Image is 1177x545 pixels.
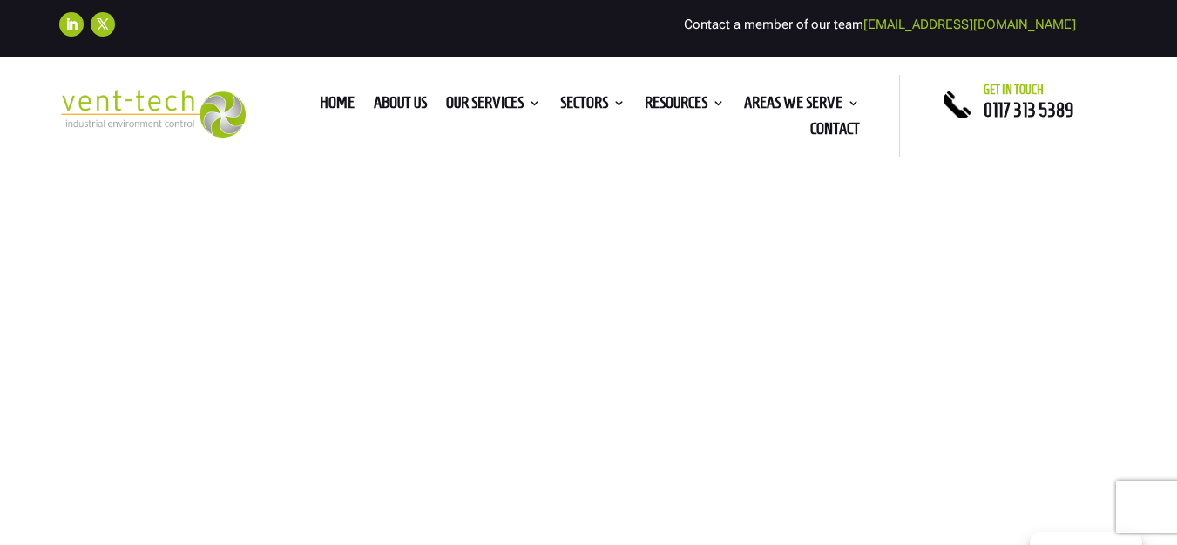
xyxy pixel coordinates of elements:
[446,97,541,116] a: Our Services
[59,12,84,37] a: Follow on LinkedIn
[91,12,115,37] a: Follow on X
[320,97,355,116] a: Home
[684,17,1076,32] span: Contact a member of our team
[374,97,427,116] a: About us
[863,17,1076,32] a: [EMAIL_ADDRESS][DOMAIN_NAME]
[59,90,246,138] img: 2023-09-27T08_35_16.549ZVENT-TECH---Clear-background
[744,97,860,116] a: Areas We Serve
[645,97,725,116] a: Resources
[984,83,1044,97] span: Get in touch
[984,99,1073,120] a: 0117 313 5389
[560,97,626,116] a: Sectors
[810,123,860,142] a: Contact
